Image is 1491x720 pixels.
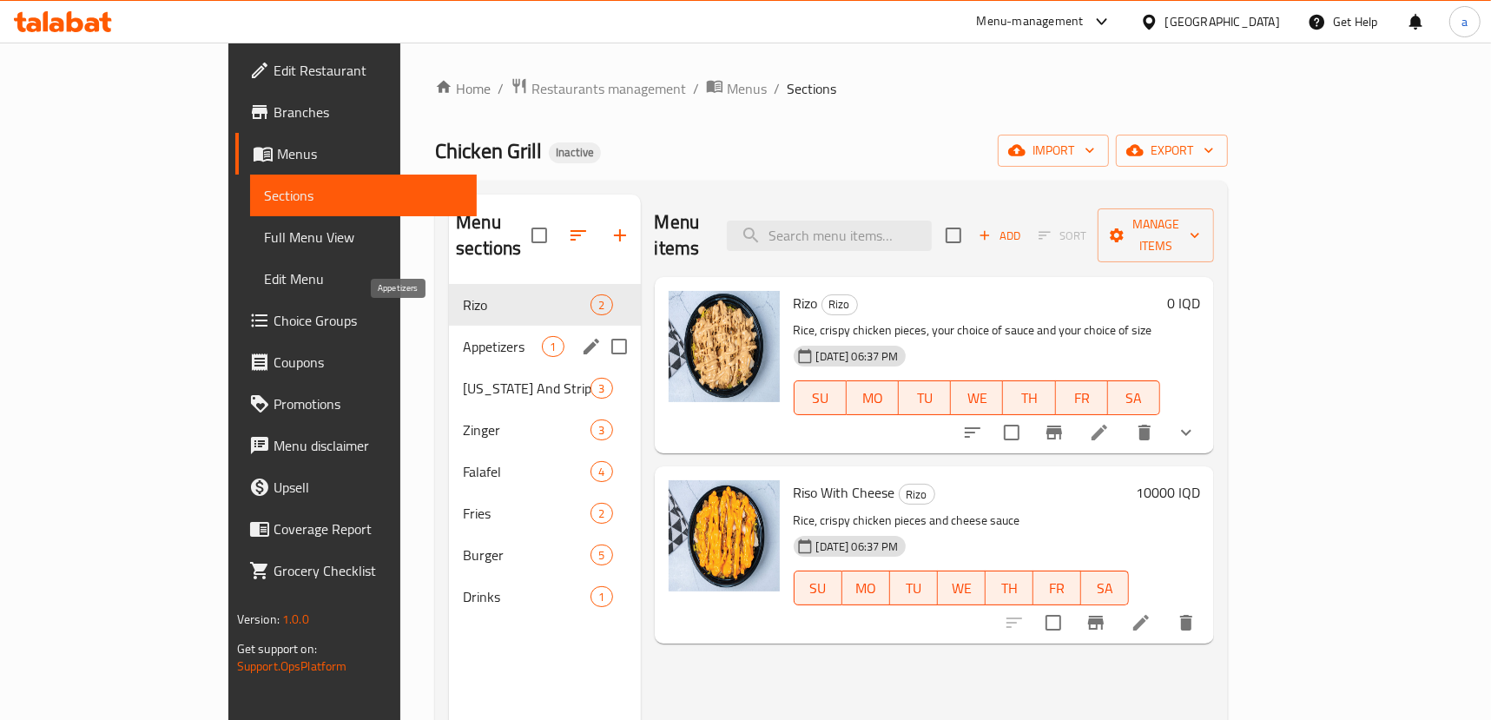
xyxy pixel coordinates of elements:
[847,380,899,415] button: MO
[235,133,478,175] a: Menus
[727,221,932,251] input: search
[590,378,612,399] div: items
[993,414,1030,451] span: Select to update
[591,589,611,605] span: 1
[706,77,767,100] a: Menus
[809,348,906,365] span: [DATE] 06:37 PM
[463,294,590,315] span: Rizo
[449,277,640,624] nav: Menu sections
[250,216,478,258] a: Full Menu View
[463,419,590,440] span: Zinger
[958,386,996,411] span: WE
[463,336,542,357] span: Appetizers
[274,310,464,331] span: Choice Groups
[590,586,612,607] div: items
[274,435,464,456] span: Menu disclaimer
[511,77,686,100] a: Restaurants management
[897,576,931,601] span: TU
[1010,386,1048,411] span: TH
[463,378,590,399] div: Kentucky And Strips
[274,352,464,373] span: Coupons
[787,78,836,99] span: Sections
[274,560,464,581] span: Grocery Checklist
[972,222,1027,249] button: Add
[264,227,464,248] span: Full Menu View
[282,608,309,631] span: 1.0.0
[693,78,699,99] li: /
[809,538,906,555] span: [DATE] 06:37 PM
[235,300,478,341] a: Choice Groups
[1033,412,1075,453] button: Branch-specific-item
[449,492,640,534] div: Fries2
[274,102,464,122] span: Branches
[972,222,1027,249] span: Add item
[274,60,464,81] span: Edit Restaurant
[237,608,280,631] span: Version:
[590,461,612,482] div: items
[590,419,612,440] div: items
[1089,422,1110,443] a: Edit menu item
[1461,12,1468,31] span: a
[993,576,1026,601] span: TH
[235,466,478,508] a: Upsell
[1081,571,1129,605] button: SA
[274,393,464,414] span: Promotions
[531,78,686,99] span: Restaurants management
[849,576,883,601] span: MO
[1027,222,1098,249] span: Select section first
[542,336,564,357] div: items
[1012,140,1095,162] span: import
[945,576,979,601] span: WE
[986,571,1033,605] button: TH
[591,380,611,397] span: 3
[1063,386,1101,411] span: FR
[821,294,858,315] div: Rizo
[1136,480,1200,505] h6: 10000 IQD
[591,297,611,314] span: 2
[1108,380,1160,415] button: SA
[590,545,612,565] div: items
[250,175,478,216] a: Sections
[774,78,780,99] li: /
[449,367,640,409] div: [US_STATE] And Strips3
[1098,208,1214,262] button: Manage items
[549,145,601,160] span: Inactive
[1003,380,1055,415] button: TH
[842,571,890,605] button: MO
[1116,135,1228,167] button: export
[1165,602,1207,644] button: delete
[591,422,611,439] span: 3
[235,383,478,425] a: Promotions
[521,217,557,254] span: Select all sections
[264,268,464,289] span: Edit Menu
[449,576,640,618] div: Drinks1
[1035,604,1072,641] span: Select to update
[235,91,478,133] a: Branches
[463,503,590,524] div: Fries
[264,185,464,206] span: Sections
[935,217,972,254] span: Select section
[449,326,640,367] div: Appetizers1edit
[906,386,944,411] span: TU
[274,519,464,539] span: Coverage Report
[435,131,542,170] span: Chicken Grill
[235,425,478,466] a: Menu disclaimer
[591,505,611,522] span: 2
[1075,602,1117,644] button: Branch-specific-item
[1130,140,1214,162] span: export
[976,226,1023,246] span: Add
[1165,412,1207,453] button: show more
[1040,576,1074,601] span: FR
[237,637,317,660] span: Get support on:
[277,143,464,164] span: Menus
[802,576,835,601] span: SU
[274,477,464,498] span: Upsell
[449,284,640,326] div: Rizo2
[449,534,640,576] div: Burger5
[235,341,478,383] a: Coupons
[1033,571,1081,605] button: FR
[822,294,857,314] span: Rizo
[543,339,563,355] span: 1
[854,386,892,411] span: MO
